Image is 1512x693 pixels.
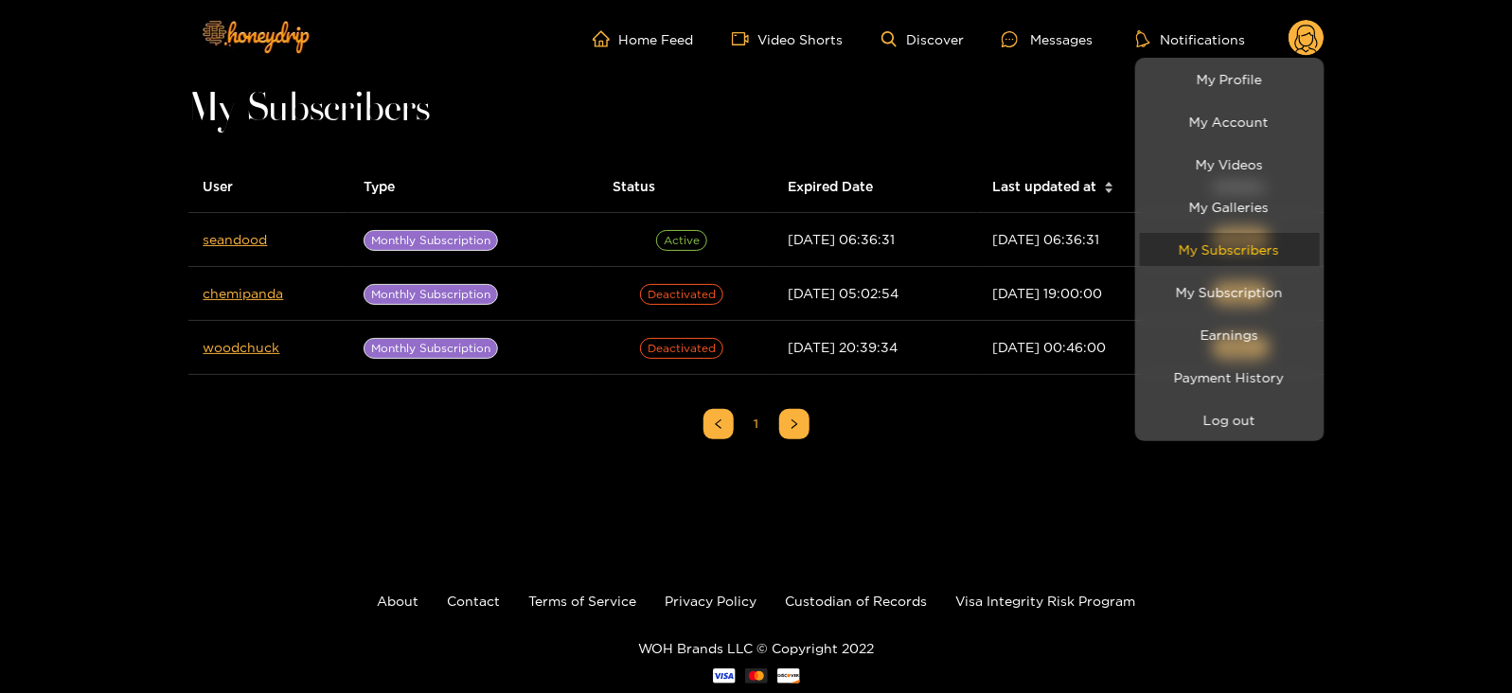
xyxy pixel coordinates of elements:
[1140,190,1320,223] a: My Galleries
[1140,105,1320,138] a: My Account
[1140,361,1320,394] a: Payment History
[1140,275,1320,309] a: My Subscription
[1140,318,1320,351] a: Earnings
[1140,148,1320,181] a: My Videos
[1140,233,1320,266] a: My Subscribers
[1140,62,1320,96] a: My Profile
[1140,403,1320,436] button: Log out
